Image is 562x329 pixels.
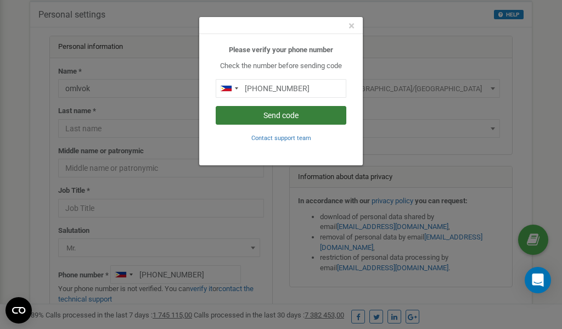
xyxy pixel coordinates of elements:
span: × [349,19,355,32]
div: Open Intercom Messenger [525,267,551,293]
small: Contact support team [251,135,311,142]
button: Open CMP widget [5,297,32,324]
a: Contact support team [251,133,311,142]
button: Close [349,20,355,32]
input: 0905 123 4567 [216,79,346,98]
p: Check the number before sending code [216,61,346,71]
div: Telephone country code [216,80,241,97]
button: Send code [216,106,346,125]
b: Please verify your phone number [229,46,333,54]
